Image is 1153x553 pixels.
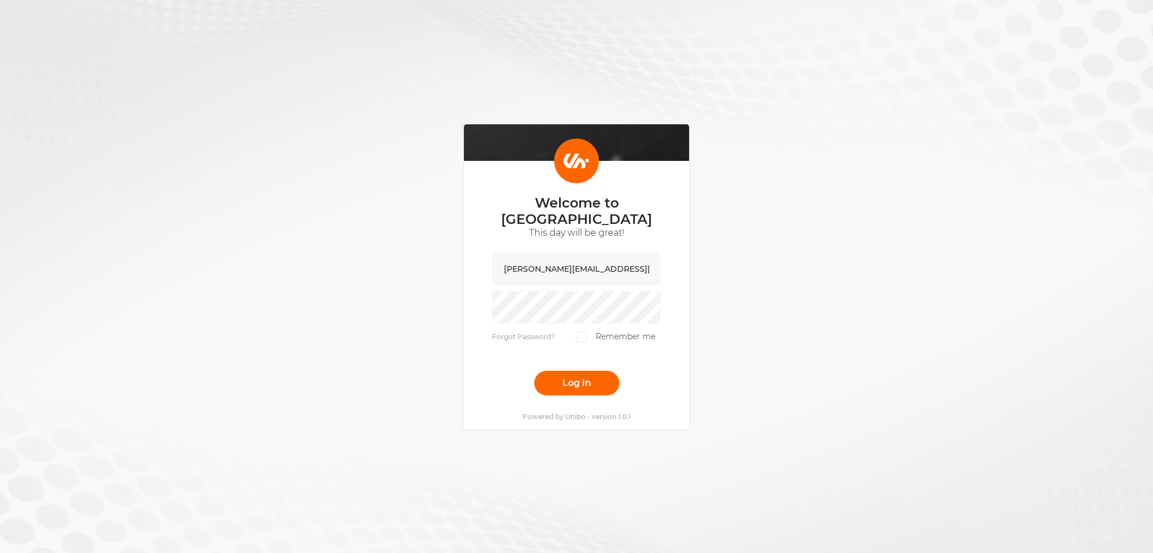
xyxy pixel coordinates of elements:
p: Welcome to [GEOGRAPHIC_DATA] [492,195,661,227]
img: Login [554,138,599,183]
input: Remember me [576,331,587,343]
button: Log in [534,371,619,395]
a: Forgot Password? [492,332,555,341]
p: Powered by Unibo - version 1.0.1 [522,412,631,421]
label: Remember me [576,331,655,343]
input: Email [492,253,661,285]
p: This day will be great! [492,227,661,239]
